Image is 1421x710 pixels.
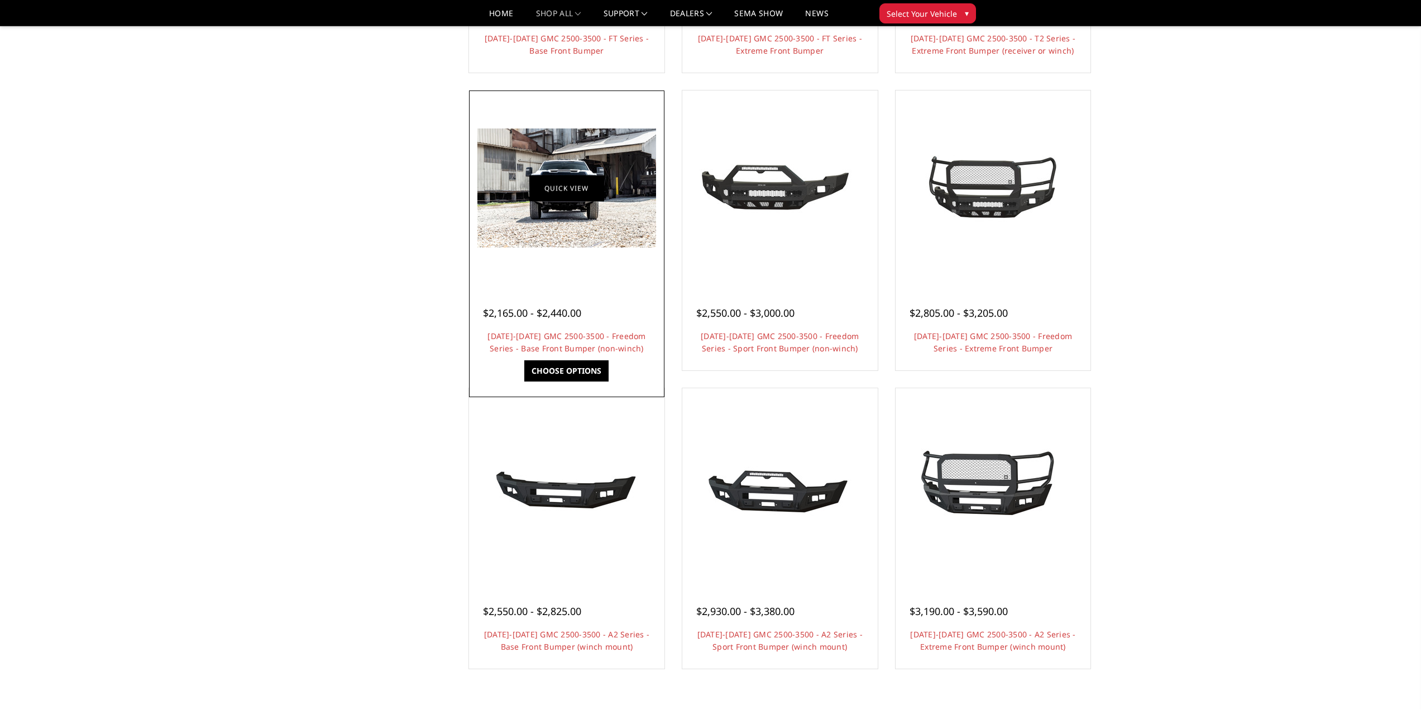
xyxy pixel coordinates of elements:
[483,604,581,618] span: $2,550.00 - $2,825.00
[910,604,1008,618] span: $3,190.00 - $3,590.00
[484,629,649,652] a: [DATE]-[DATE] GMC 2500-3500 - A2 Series - Base Front Bumper (winch mount)
[472,93,662,283] a: 2024-2025 GMC 2500-3500 - Freedom Series - Base Front Bumper (non-winch) 2024-2025 GMC 2500-3500 ...
[697,629,863,652] a: [DATE]-[DATE] GMC 2500-3500 - A2 Series - Sport Front Bumper (winch mount)
[670,9,712,26] a: Dealers
[914,331,1072,354] a: [DATE]-[DATE] GMC 2500-3500 - Freedom Series - Extreme Front Bumper
[898,391,1088,581] a: 2024-2025 GMC 2500-3500 - A2 Series - Extreme Front Bumper (winch mount) 2024-2025 GMC 2500-3500 ...
[965,7,969,19] span: ▾
[529,175,604,201] a: Quick view
[685,391,875,581] a: 2024-2025 GMC 2500-3500 - A2 Series - Sport Front Bumper (winch mount) 2024-2025 GMC 2500-3500 - ...
[536,9,581,26] a: shop all
[604,9,648,26] a: Support
[524,360,609,382] a: Choose Options
[472,391,662,581] a: 2024-2025 GMC 2500-3500 - A2 Series - Base Front Bumper (winch mount) 2024-2025 GMC 2500-3500 - A...
[910,306,1008,320] span: $2,805.00 - $3,205.00
[879,3,976,23] button: Select Your Vehicle
[887,8,957,20] span: Select Your Vehicle
[898,93,1088,283] a: 2024-2025 GMC 2500-3500 - Freedom Series - Extreme Front Bumper 2024-2025 GMC 2500-3500 - Freedom...
[685,93,875,283] a: 2024-2025 GMC 2500-3500 - Freedom Series - Sport Front Bumper (non-winch) 2024-2025 GMC 2500-3500...
[910,629,1075,652] a: [DATE]-[DATE] GMC 2500-3500 - A2 Series - Extreme Front Bumper (winch mount)
[477,128,656,247] img: 2024-2025 GMC 2500-3500 - Freedom Series - Base Front Bumper (non-winch)
[696,306,795,320] span: $2,550.00 - $3,000.00
[487,331,645,354] a: [DATE]-[DATE] GMC 2500-3500 - Freedom Series - Base Front Bumper (non-winch)
[483,306,581,320] span: $2,165.00 - $2,440.00
[1365,656,1421,710] iframe: Chat Widget
[911,33,1075,56] a: [DATE]-[DATE] GMC 2500-3500 - T2 Series - Extreme Front Bumper (receiver or winch)
[489,9,513,26] a: Home
[734,9,783,26] a: SEMA Show
[805,9,828,26] a: News
[485,33,649,56] a: [DATE]-[DATE] GMC 2500-3500 - FT Series - Base Front Bumper
[698,33,862,56] a: [DATE]-[DATE] GMC 2500-3500 - FT Series - Extreme Front Bumper
[696,604,795,618] span: $2,930.00 - $3,380.00
[701,331,859,354] a: [DATE]-[DATE] GMC 2500-3500 - Freedom Series - Sport Front Bumper (non-winch)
